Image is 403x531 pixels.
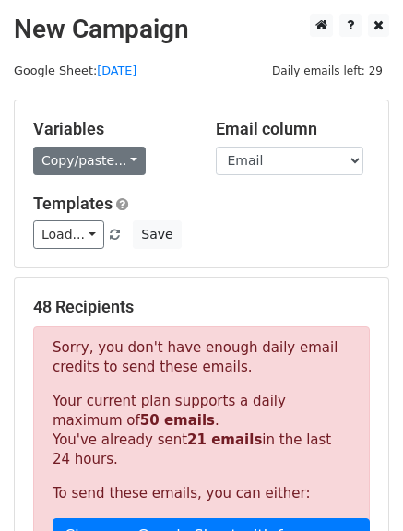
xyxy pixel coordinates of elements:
[266,61,389,81] span: Daily emails left: 29
[133,220,181,249] button: Save
[14,64,136,77] small: Google Sheet:
[33,297,370,317] h5: 48 Recipients
[33,147,146,175] a: Copy/paste...
[14,14,389,45] h2: New Campaign
[266,64,389,77] a: Daily emails left: 29
[97,64,136,77] a: [DATE]
[187,431,262,448] strong: 21 emails
[33,194,113,213] a: Templates
[53,484,350,503] p: To send these emails, you can either:
[311,442,403,531] iframe: Chat Widget
[216,119,371,139] h5: Email column
[33,220,104,249] a: Load...
[53,338,350,377] p: Sorry, you don't have enough daily email credits to send these emails.
[140,412,215,429] strong: 50 emails
[53,392,350,469] p: Your current plan supports a daily maximum of . You've already sent in the last 24 hours.
[33,119,188,139] h5: Variables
